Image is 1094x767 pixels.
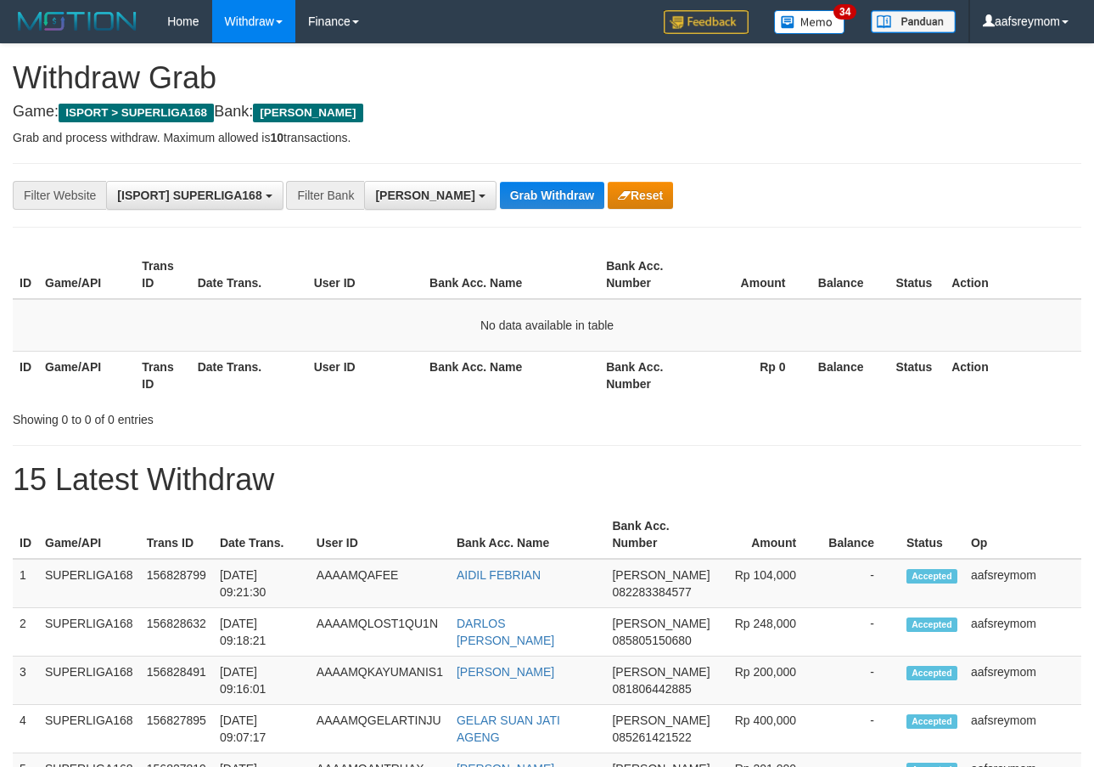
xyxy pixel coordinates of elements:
[964,510,1081,559] th: Op
[822,608,900,657] td: -
[906,618,957,632] span: Accepted
[364,181,496,210] button: [PERSON_NAME]
[13,299,1081,352] td: No data available in table
[310,608,450,657] td: AAAAMQLOST1QU1N
[450,510,605,559] th: Bank Acc. Name
[38,705,140,753] td: SUPERLIGA168
[213,705,310,753] td: [DATE] 09:07:17
[13,559,38,608] td: 1
[135,351,190,399] th: Trans ID
[457,568,541,582] a: AIDIL FEBRIAN
[13,129,1081,146] p: Grab and process withdraw. Maximum allowed is transactions.
[307,351,423,399] th: User ID
[38,559,140,608] td: SUPERLIGA168
[599,251,696,299] th: Bank Acc. Number
[13,181,106,210] div: Filter Website
[906,714,957,729] span: Accepted
[13,510,38,559] th: ID
[717,705,822,753] td: Rp 400,000
[964,705,1081,753] td: aafsreymom
[717,559,822,608] td: Rp 104,000
[13,104,1081,121] h4: Game: Bank:
[307,251,423,299] th: User ID
[213,657,310,705] td: [DATE] 09:16:01
[612,617,710,630] span: [PERSON_NAME]
[822,559,900,608] td: -
[500,182,604,209] button: Grab Withdraw
[696,251,811,299] th: Amount
[38,510,140,559] th: Game/API
[38,251,135,299] th: Game/API
[13,404,443,428] div: Showing 0 to 0 of 0 entries
[608,182,673,209] button: Reset
[964,559,1081,608] td: aafsreymom
[774,10,845,34] img: Button%20Memo.svg
[13,463,1081,497] h1: 15 Latest Withdraw
[106,181,283,210] button: [ISPORT] SUPERLIGA168
[191,251,307,299] th: Date Trans.
[822,705,900,753] td: -
[664,10,749,34] img: Feedback.jpg
[140,705,213,753] td: 156827895
[59,104,214,122] span: ISPORT > SUPERLIGA168
[612,568,710,582] span: [PERSON_NAME]
[38,608,140,657] td: SUPERLIGA168
[213,559,310,608] td: [DATE] 09:21:30
[38,657,140,705] td: SUPERLIGA168
[811,251,889,299] th: Balance
[13,251,38,299] th: ID
[696,351,811,399] th: Rp 0
[310,705,450,753] td: AAAAMQGELARTINJU
[310,657,450,705] td: AAAAMQKAYUMANIS1
[945,351,1081,399] th: Action
[457,713,560,744] a: GELAR SUAN JATI AGENG
[717,657,822,705] td: Rp 200,000
[38,351,135,399] th: Game/API
[612,713,710,727] span: [PERSON_NAME]
[457,617,554,647] a: DARLOS [PERSON_NAME]
[612,665,710,679] span: [PERSON_NAME]
[871,10,956,33] img: panduan.png
[717,510,822,559] th: Amount
[822,510,900,559] th: Balance
[140,657,213,705] td: 156828491
[889,351,945,399] th: Status
[605,510,716,559] th: Bank Acc. Number
[135,251,190,299] th: Trans ID
[900,510,964,559] th: Status
[140,510,213,559] th: Trans ID
[140,559,213,608] td: 156828799
[945,251,1081,299] th: Action
[253,104,362,122] span: [PERSON_NAME]
[889,251,945,299] th: Status
[964,608,1081,657] td: aafsreymom
[822,657,900,705] td: -
[612,634,691,647] span: Copy 085805150680 to clipboard
[906,666,957,680] span: Accepted
[13,351,38,399] th: ID
[310,510,450,559] th: User ID
[612,585,691,599] span: Copy 082283384577 to clipboard
[612,730,691,744] span: Copy 085261421522 to clipboard
[213,608,310,657] td: [DATE] 09:18:21
[612,682,691,696] span: Copy 081806442885 to clipboard
[191,351,307,399] th: Date Trans.
[13,705,38,753] td: 4
[906,569,957,584] span: Accepted
[310,559,450,608] td: AAAAMQAFEE
[117,189,261,202] span: [ISPORT] SUPERLIGA168
[833,4,856,20] span: 34
[599,351,696,399] th: Bank Acc. Number
[13,61,1081,95] h1: Withdraw Grab
[270,131,283,144] strong: 10
[964,657,1081,705] td: aafsreymom
[140,608,213,657] td: 156828632
[423,351,599,399] th: Bank Acc. Name
[717,608,822,657] td: Rp 248,000
[286,181,364,210] div: Filter Bank
[13,608,38,657] td: 2
[457,665,554,679] a: [PERSON_NAME]
[13,8,142,34] img: MOTION_logo.png
[13,657,38,705] td: 3
[213,510,310,559] th: Date Trans.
